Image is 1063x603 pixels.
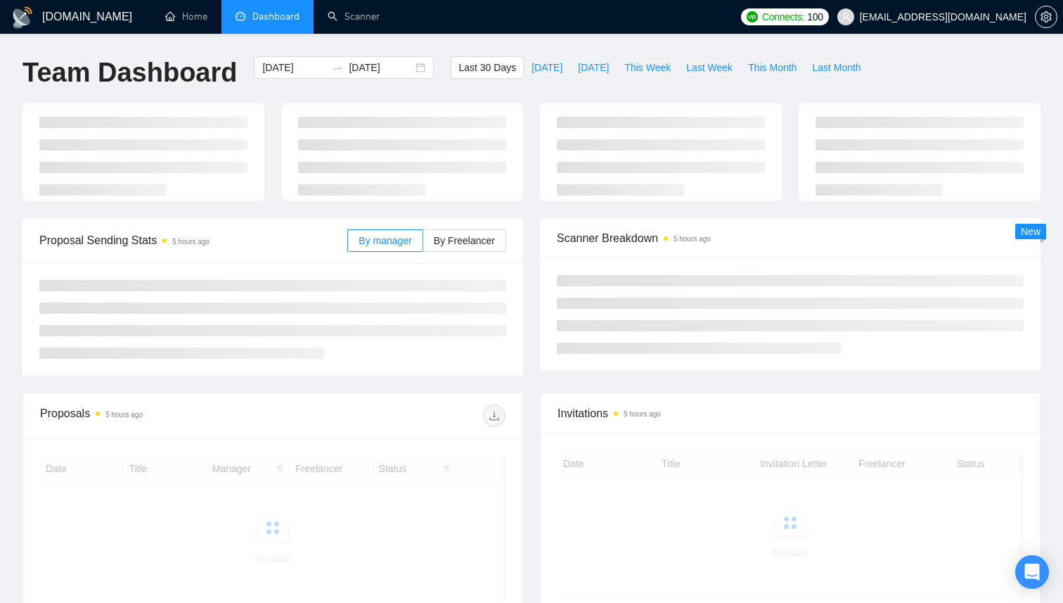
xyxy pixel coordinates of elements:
[678,56,740,79] button: Last Week
[841,12,851,22] span: user
[617,56,678,79] button: This Week
[22,56,237,89] h1: Team Dashboard
[624,410,661,418] time: 5 hours ago
[332,62,343,73] span: swap-right
[686,60,733,75] span: Last Week
[747,11,758,23] img: upwork-logo.png
[570,56,617,79] button: [DATE]
[252,11,299,23] span: Dashboard
[172,238,210,246] time: 5 hours ago
[332,62,343,73] span: to
[165,11,207,23] a: homeHome
[531,60,562,75] span: [DATE]
[804,56,868,79] button: Last Month
[807,9,823,25] span: 100
[262,60,326,75] input: Start date
[1035,6,1057,28] button: setting
[451,56,524,79] button: Last 30 Days
[11,6,34,29] img: logo
[236,11,245,21] span: dashboard
[349,60,413,75] input: End date
[762,9,804,25] span: Connects:
[1021,226,1041,237] span: New
[1015,555,1049,589] div: Open Intercom Messenger
[557,229,1024,247] span: Scanner Breakdown
[434,235,495,246] span: By Freelancer
[740,56,804,79] button: This Month
[748,60,797,75] span: This Month
[328,11,380,23] a: searchScanner
[578,60,609,75] span: [DATE]
[359,235,411,246] span: By manager
[105,411,143,419] time: 5 hours ago
[1035,11,1057,23] a: setting
[39,231,347,249] span: Proposal Sending Stats
[1036,11,1057,23] span: setting
[458,60,516,75] span: Last 30 Days
[674,235,711,243] time: 5 hours ago
[40,405,273,427] div: Proposals
[524,56,570,79] button: [DATE]
[812,60,861,75] span: Last Month
[624,60,671,75] span: This Week
[558,405,1023,422] span: Invitations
